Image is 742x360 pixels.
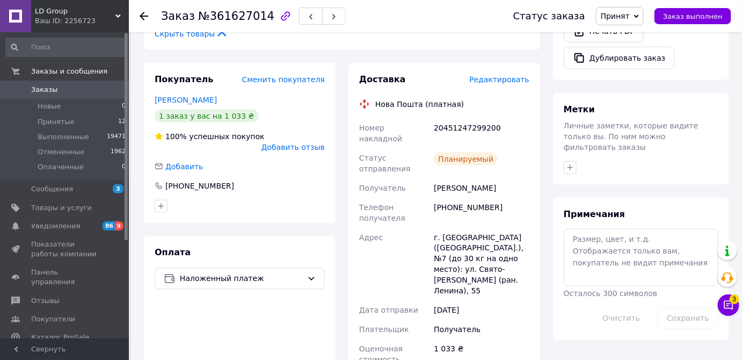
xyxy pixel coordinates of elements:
[31,203,92,213] span: Товары и услуги
[469,75,529,84] span: Редактировать
[564,47,675,69] button: Дублировать заказ
[31,268,99,287] span: Панель управления
[242,75,325,84] span: Сменить покупателя
[164,181,235,191] div: [PHONE_NUMBER]
[155,74,213,84] span: Покупатель
[564,290,657,298] span: Осталось 300 символов
[155,28,228,39] span: Скрыть товары
[31,67,107,76] span: Заказы и сообщения
[359,184,406,192] span: Получатель
[359,203,405,222] span: Телефон получателя
[118,117,126,127] span: 12
[654,8,731,24] button: Заказ выполнен
[165,162,203,171] span: Добавить
[5,38,127,57] input: Поиск
[113,184,123,193] span: 3
[564,121,699,152] span: Личные заметки, которые видите только вы. По ним можно фильтровать заказы
[155,248,191,258] span: Оплата
[601,12,630,20] span: Принят
[432,178,532,198] div: [PERSON_NAME]
[115,221,123,231] span: 9
[31,240,99,259] span: Показатели работы компании
[730,294,739,304] span: 3
[359,154,411,173] span: Статус отправления
[564,104,595,114] span: Метки
[35,6,115,16] span: LD Group
[434,153,498,165] div: Планируемый
[513,11,585,21] div: Статус заказа
[663,12,723,20] span: Заказ выполнен
[140,11,148,21] div: Вернуться назад
[122,162,126,172] span: 0
[359,326,409,334] span: Плательщик
[359,233,383,242] span: Адрес
[38,162,84,172] span: Оплаченные
[180,273,303,285] span: Наложенный платеж
[359,306,418,315] span: Дата отправки
[155,131,265,142] div: успешных покупок
[31,314,75,324] span: Покупатели
[432,228,532,301] div: г. [GEOGRAPHIC_DATA] ([GEOGRAPHIC_DATA].), №7 (до 30 кг на одно место): ул. Свято-[PERSON_NAME] (...
[31,333,89,342] span: Каталог ProSale
[107,132,126,142] span: 19471
[111,147,126,157] span: 1962
[373,99,467,110] div: Нова Пошта (платная)
[161,10,195,23] span: Заказ
[564,209,625,219] span: Примечания
[38,117,75,127] span: Принятые
[261,143,325,152] span: Добавить отзыв
[432,198,532,228] div: [PHONE_NUMBER]
[432,320,532,340] div: Получатель
[198,10,274,23] span: №361627014
[165,132,187,141] span: 100%
[155,96,217,104] a: [PERSON_NAME]
[122,102,126,111] span: 0
[359,74,406,84] span: Доставка
[432,118,532,148] div: 20451247299200
[31,85,57,95] span: Заказы
[432,301,532,320] div: [DATE]
[31,221,80,231] span: Уведомления
[38,102,61,111] span: Новые
[359,124,402,143] span: Номер накладной
[103,221,115,231] span: 86
[38,147,84,157] span: Отмененные
[38,132,89,142] span: Выполненные
[35,16,129,26] div: Ваш ID: 2256723
[718,294,739,316] button: Чат с покупателем3
[155,110,259,123] div: 1 заказ у вас на 1 033 ₴
[31,184,73,194] span: Сообщения
[31,296,60,306] span: Отзывы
